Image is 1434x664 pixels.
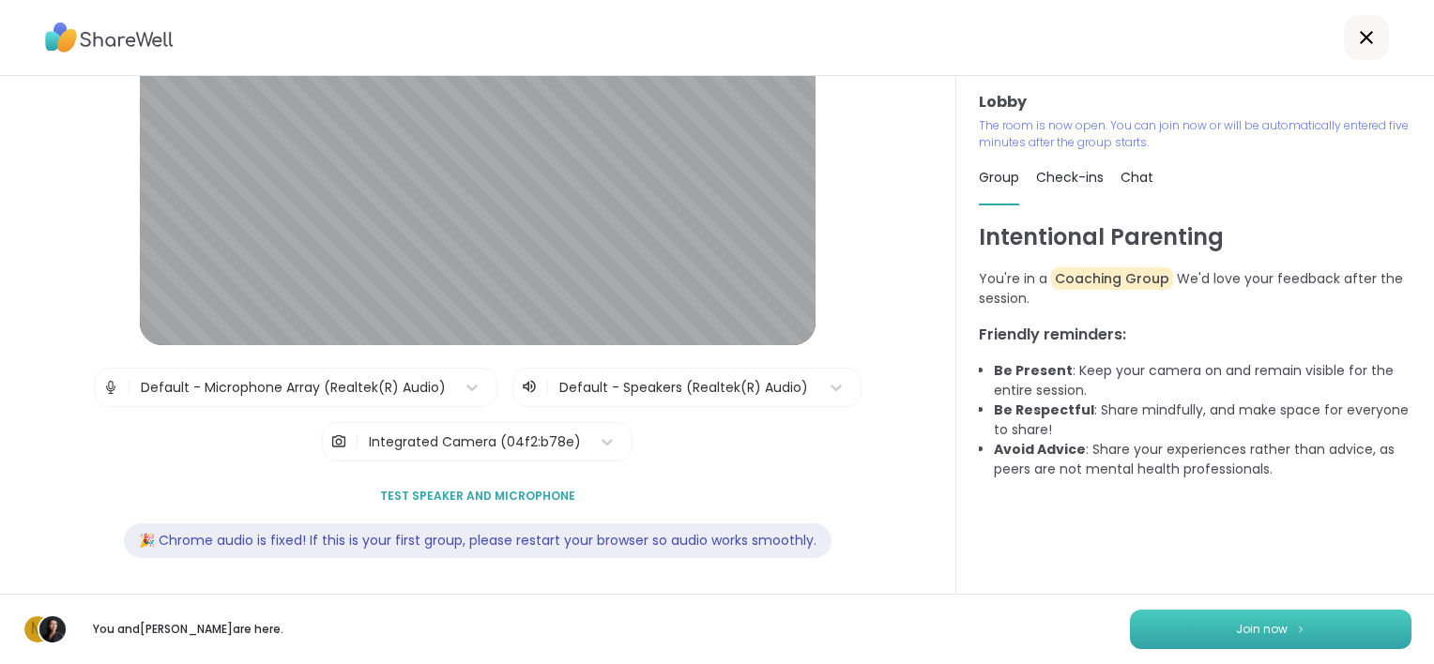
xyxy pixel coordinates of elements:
img: Microphone [102,369,119,406]
b: Be Respectful [994,400,1094,419]
h3: Friendly reminders: [979,324,1411,346]
img: Camera [330,423,347,460]
span: Test speaker and microphone [380,488,575,505]
img: ShareWell Logo [45,16,174,59]
li: : Share your experiences rather than advice, as peers are not mental health professionals. [994,440,1411,479]
img: ShareWell Logomark [1295,624,1306,634]
p: The room is now open. You can join now or will be automatically entered five minutes after the gr... [979,117,1411,151]
div: 🎉 Chrome audio is fixed! If this is your first group, please restart your browser so audio works ... [124,523,831,558]
span: Join now [1236,621,1288,638]
p: You and [PERSON_NAME] are here. [83,621,293,638]
span: Coaching Group [1051,267,1173,290]
div: Integrated Camera (04f2:b78e) [369,432,581,452]
h3: Lobby [979,91,1411,113]
span: | [545,376,550,399]
li: : Keep your camera on and remain visible for the entire session. [994,361,1411,400]
span: Chat [1121,168,1153,187]
button: Join now [1130,610,1411,649]
span: m [31,617,44,641]
span: Group [979,168,1019,187]
span: | [127,369,131,406]
b: Avoid Advice [994,440,1086,459]
span: | [355,423,359,460]
div: Default - Microphone Array (Realtek(R) Audio) [141,378,446,398]
button: Test speaker and microphone [373,476,583,516]
img: Natasha [39,616,66,642]
p: You're in a We'd love your feedback after the session. [979,269,1411,309]
b: Be Present [994,361,1073,380]
li: : Share mindfully, and make space for everyone to share! [994,400,1411,440]
h1: Intentional Parenting [979,220,1411,254]
span: Check-ins [1036,168,1104,187]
